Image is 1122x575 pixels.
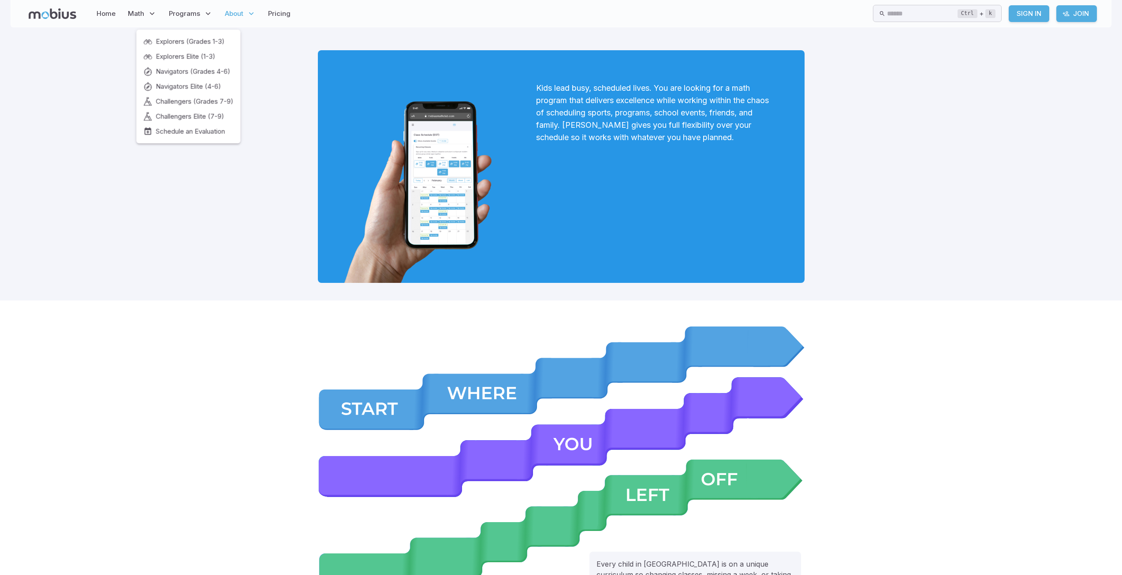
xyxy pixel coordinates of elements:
span: Schedule an Evaluation [156,126,225,136]
span: Explorers (Grades 1-3) [156,37,224,46]
a: Explorers (Grades 1-3) [143,37,233,46]
a: Challengers Elite (7-9) [143,111,233,121]
a: Home [94,4,118,24]
div: + [958,8,995,19]
span: About [225,9,243,19]
a: Join [1056,5,1097,22]
a: Challengers (Grades 7-9) [143,96,233,106]
span: Math [128,9,144,19]
a: Navigators Elite (4-6) [143,82,233,91]
span: Navigators Elite (4-6) [156,82,221,91]
kbd: k [985,9,995,18]
span: Challengers Elite (7-9) [156,111,224,121]
a: Explorers Elite (1-3) [143,52,233,61]
span: Navigators (Grades 4-6) [156,67,230,76]
a: Pricing [265,4,293,24]
kbd: Ctrl [958,9,977,18]
span: Programs [169,9,200,19]
span: Explorers Elite (1-3) [156,52,215,61]
span: Challengers (Grades 7-9) [156,96,233,106]
a: Sign In [1009,5,1049,22]
a: Schedule an Evaluation [143,126,233,136]
a: Navigators (Grades 4-6) [143,67,233,76]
